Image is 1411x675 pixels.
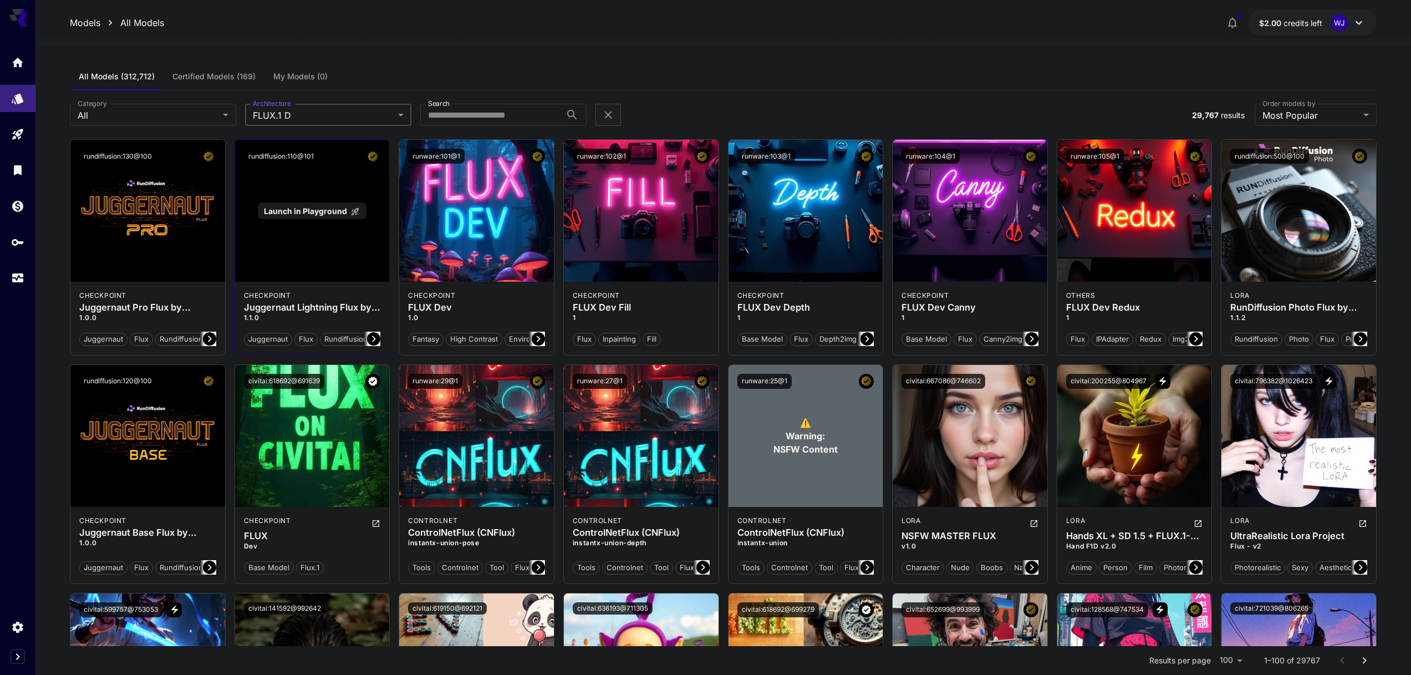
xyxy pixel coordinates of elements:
[573,313,710,323] p: 1
[295,334,317,345] span: flux
[79,560,128,575] button: juggernaut
[901,531,1038,541] div: NSFW MASTER FLUX
[79,72,155,82] span: All Models (312,712)
[573,291,620,301] div: FLUX.1 D
[408,374,462,389] button: runware:29@1
[408,332,444,346] button: Fantasy
[1030,516,1038,529] button: Open in CivitAI
[737,374,792,389] button: runware:25@1
[1230,516,1249,529] div: FLUX.1 D
[1230,291,1249,301] p: lora
[11,649,25,664] button: Expand sidebar
[859,602,874,617] button: Verified working
[786,429,825,443] span: Warning:
[130,560,153,575] button: flux
[901,291,949,301] p: checkpoint
[172,72,256,82] span: Certified Models (169)
[79,374,156,389] button: rundiffusion:120@100
[1230,149,1309,164] button: rundiffusion:500@100
[79,602,162,617] button: civitai:599757@753053
[438,562,482,574] span: controlnet
[79,527,216,538] div: Juggernaut Base Flux by RunDiffusion
[244,541,381,551] p: Dev
[156,334,207,345] span: rundiffusion
[767,562,812,574] span: controlnet
[573,332,596,346] button: Flux
[408,291,455,301] p: checkpoint
[1066,291,1096,301] p: others
[1066,149,1124,164] button: runware:105@1
[1231,334,1282,345] span: rundiffusion
[573,374,627,389] button: runware:27@1
[573,302,710,313] h3: FLUX Dev Fill
[1316,332,1339,346] button: flux
[297,562,323,574] span: flux.1
[1135,562,1157,574] span: film
[954,332,977,346] button: Flux
[1067,562,1096,574] span: anime
[244,302,381,313] h3: Juggernaut Lightning Flux by RunDiffusion
[155,560,207,575] button: rundiffusion
[738,334,787,345] span: Base model
[130,334,152,345] span: flux
[901,374,985,389] button: civitai:667086@746602
[737,332,787,346] button: Base model
[859,149,874,164] button: Certified Model – Vetted for best performance and includes a commercial license.
[320,332,372,346] button: rundiffusion
[1188,149,1203,164] button: Certified Model – Vetted for best performance and includes a commercial license.
[573,516,622,526] div: FLUX.1 D
[511,562,533,574] span: flux
[643,332,661,346] button: Fill
[446,332,502,346] button: High Contrast
[1285,334,1313,345] span: photo
[1092,334,1133,345] span: IPAdapter
[1215,652,1246,668] div: 100
[643,334,660,345] span: Fill
[1230,302,1367,313] h3: RunDiffusion Photo Flux by RunDiffusion
[729,365,883,507] div: To view NSFW models, adjust the filter settings and toggle the option on.
[1230,531,1367,541] h3: UltraRealistic Lora Project
[573,527,710,538] div: ControlNetFlux (CNFlux)
[599,334,640,345] span: Inpainting
[573,562,599,574] span: tools
[79,291,126,301] div: FLUX.1 D
[1221,110,1245,120] span: results
[70,16,100,29] a: Models
[1287,560,1313,575] button: sexy
[979,332,1027,346] button: canny2img
[11,235,24,249] div: API Keys
[814,560,838,575] button: tool
[1023,149,1038,164] button: Certified Model – Vetted for best performance and includes a commercial license.
[676,562,698,574] span: flux
[294,332,318,346] button: flux
[901,149,960,164] button: runware:104@1
[675,560,699,575] button: flux
[1066,516,1085,526] p: lora
[598,332,640,346] button: Inpainting
[841,562,863,574] span: flux
[409,562,435,574] span: tools
[695,149,710,164] button: Certified Model – Vetted for best performance and includes a commercial license.
[11,92,24,105] div: Models
[1194,516,1203,529] button: Open in CivitAI
[130,562,152,574] span: flux
[573,516,622,526] p: controlnet
[1023,374,1038,389] button: Certified Model – Vetted for best performance and includes a commercial license.
[79,302,216,313] h3: Juggernaut Pro Flux by RunDiffusion
[573,149,630,164] button: runware:102@1
[1159,560,1214,575] button: photorealistic
[1066,602,1148,617] button: civitai:128568@747534
[737,302,874,313] h3: FLUX Dev Depth
[1316,562,1356,574] span: aesthetic
[408,516,457,526] p: controlnet
[273,72,328,82] span: My Models (0)
[1066,302,1203,313] h3: FLUX Dev Redux
[1099,560,1132,575] button: person
[244,334,292,345] span: juggernaut
[486,562,508,574] span: tool
[1259,18,1283,28] span: $2.00
[976,560,1007,575] button: boobs
[901,302,1038,313] h3: FLUX Dev Canny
